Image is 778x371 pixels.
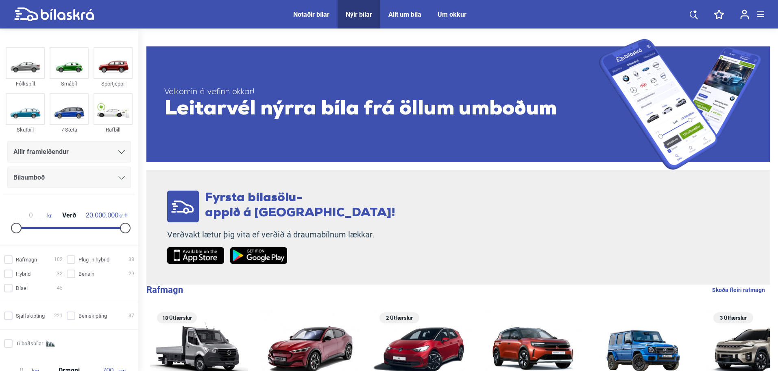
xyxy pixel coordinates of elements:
[164,87,599,97] span: Velkomin á vefinn okkar!
[129,312,134,320] span: 37
[6,125,45,134] div: Skutbíll
[293,11,329,18] a: Notaðir bílar
[129,270,134,278] span: 29
[16,284,28,292] span: Dísel
[161,312,193,323] span: 18 Útfærslur
[94,79,133,88] div: Sportjeppi
[205,192,395,220] span: Fyrsta bílasölu- appið á [GEOGRAPHIC_DATA]!
[16,339,43,348] span: Tilboðsbílar
[712,285,765,295] a: Skoða fleiri rafmagn
[740,9,749,20] img: user-login.svg
[13,146,69,158] span: Allir framleiðendur
[438,11,466,18] a: Um okkur
[129,255,134,264] span: 38
[16,312,45,320] span: Sjálfskipting
[346,11,372,18] a: Nýir bílar
[164,97,599,122] span: Leitarvél nýrra bíla frá öllum umboðum
[94,125,133,134] div: Rafbíll
[16,255,37,264] span: Rafmagn
[384,312,415,323] span: 2 Útfærslur
[78,312,107,320] span: Beinskipting
[60,212,78,219] span: Verð
[6,79,45,88] div: Fólksbíll
[50,125,89,134] div: 7 Sæta
[57,270,63,278] span: 32
[16,270,31,278] span: Hybrid
[78,270,94,278] span: Bensín
[717,312,749,323] span: 3 Útfærslur
[78,255,109,264] span: Plug-in hybrid
[146,39,770,170] a: Velkomin á vefinn okkar!Leitarvél nýrra bíla frá öllum umboðum
[15,212,52,219] span: kr.
[50,79,89,88] div: Smábíl
[54,312,63,320] span: 221
[146,285,183,295] b: Rafmagn
[388,11,421,18] a: Allt um bíla
[86,212,124,219] span: kr.
[167,230,395,240] p: Verðvakt lætur þig vita ef verðið á draumabílnum lækkar.
[57,284,63,292] span: 45
[13,172,45,183] span: Bílaumboð
[54,255,63,264] span: 102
